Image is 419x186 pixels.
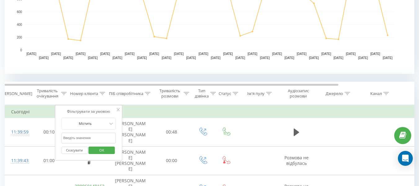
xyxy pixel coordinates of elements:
[152,118,191,147] td: 00:48
[211,56,221,60] text: [DATE]
[125,52,135,56] text: [DATE]
[284,56,294,60] text: [DATE]
[334,56,344,60] text: [DATE]
[198,52,208,56] text: [DATE]
[326,91,343,96] div: Джерело
[20,48,22,52] text: 0
[309,56,319,60] text: [DATE]
[235,56,245,60] text: [DATE]
[109,91,143,96] div: ПІБ співробітника
[51,52,61,56] text: [DATE]
[149,52,159,56] text: [DATE]
[247,52,257,56] text: [DATE]
[383,56,393,60] text: [DATE]
[11,155,24,167] div: 11:39:43
[30,118,69,147] td: 00:10
[17,10,22,14] text: 600
[39,56,49,60] text: [DATE]
[219,91,231,96] div: Статус
[17,36,22,39] text: 200
[158,88,182,99] div: Тривалість розмови
[247,91,265,96] div: Ім'я пулу
[61,108,116,115] div: Фільтрувати за умовою
[61,133,116,143] input: Введіть значення
[358,56,368,60] text: [DATE]
[93,145,110,155] span: OK
[223,52,233,56] text: [DATE]
[284,155,309,166] span: Розмова не відбулась
[88,56,98,60] text: [DATE]
[70,91,98,96] div: Номер клієнта
[283,88,313,99] div: Аудіозапис розмови
[260,56,270,60] text: [DATE]
[297,52,307,56] text: [DATE]
[30,146,69,175] td: 01:00
[370,52,380,56] text: [DATE]
[61,147,88,154] button: Скасувати
[89,147,115,154] button: OK
[76,52,86,56] text: [DATE]
[113,56,123,60] text: [DATE]
[152,146,191,175] td: 00:00
[137,56,147,60] text: [DATE]
[321,52,331,56] text: [DATE]
[272,52,282,56] text: [DATE]
[1,91,32,96] div: [PERSON_NAME]
[35,88,60,99] div: Тривалість очікування
[17,23,22,26] text: 400
[11,126,24,138] div: 11:39:59
[63,56,73,60] text: [DATE]
[186,56,196,60] text: [DATE]
[162,56,172,60] text: [DATE]
[370,91,382,96] div: Канал
[27,52,37,56] text: [DATE]
[346,52,356,56] text: [DATE]
[195,88,209,99] div: Тип дзвінка
[109,118,152,147] td: [PERSON_NAME] [PERSON_NAME]
[398,151,413,166] div: Open Intercom Messenger
[109,146,152,175] td: [PERSON_NAME] [PERSON_NAME]
[174,52,184,56] text: [DATE]
[100,52,110,56] text: [DATE]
